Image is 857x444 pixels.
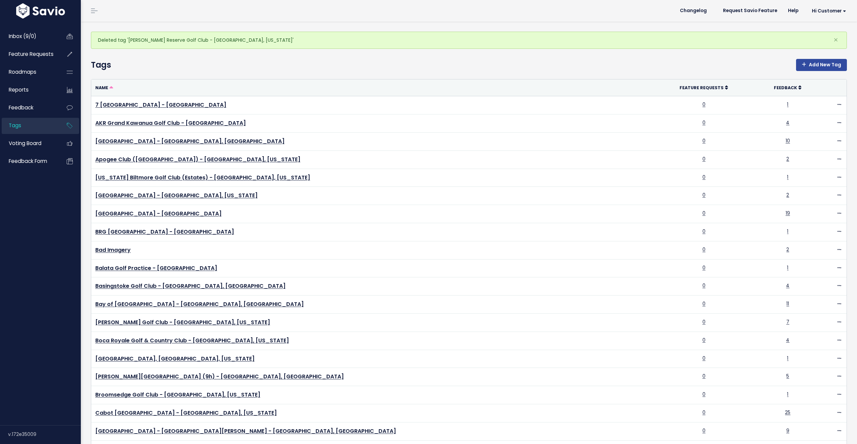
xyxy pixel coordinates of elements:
span: Feature Requests [680,85,724,91]
a: [GEOGRAPHIC_DATA], [GEOGRAPHIC_DATA], [US_STATE] [95,355,255,363]
a: 1 [787,391,788,398]
a: 10 [786,137,790,144]
a: 1 [787,264,788,271]
a: Feedback [774,84,801,91]
span: Reports [9,86,29,93]
span: Feedback [774,85,797,91]
span: Voting Board [9,140,41,147]
a: 2 [786,156,789,162]
a: 25 [785,409,790,416]
a: 0 [702,318,705,325]
span: Feature Requests [9,50,54,58]
a: Request Savio Feature [718,6,783,16]
a: Feature Requests [680,84,728,91]
a: 11 [786,300,789,307]
a: 0 [702,373,705,379]
a: Bad Imagery [95,246,131,254]
a: Apogee Club ([GEOGRAPHIC_DATA]) - [GEOGRAPHIC_DATA], [US_STATE] [95,156,300,163]
a: Feature Requests [2,46,56,62]
a: 0 [702,192,705,198]
a: Help [783,6,804,16]
a: Add New Tag [796,59,847,71]
a: 2 [786,246,789,253]
span: Changelog [680,8,707,13]
div: Deleted tag '[PERSON_NAME] Reserve Golf Club - [GEOGRAPHIC_DATA], [US_STATE]' [91,32,847,49]
a: [PERSON_NAME] Golf Club - [GEOGRAPHIC_DATA], [US_STATE] [95,318,270,326]
a: Basingstoke Golf Club - [GEOGRAPHIC_DATA], [GEOGRAPHIC_DATA] [95,282,286,290]
h4: Tags [91,59,847,71]
span: Name [95,85,108,91]
a: 0 [702,282,705,289]
a: Roadmaps [2,64,56,80]
a: 0 [702,264,705,271]
span: Inbox (9/0) [9,33,36,40]
span: Tags [9,122,21,129]
span: Roadmaps [9,68,36,75]
a: 0 [702,137,705,144]
a: [GEOGRAPHIC_DATA] - [GEOGRAPHIC_DATA][PERSON_NAME] - [GEOGRAPHIC_DATA], [GEOGRAPHIC_DATA] [95,427,396,435]
a: Bay of [GEOGRAPHIC_DATA] - [GEOGRAPHIC_DATA], [GEOGRAPHIC_DATA] [95,300,304,308]
a: [GEOGRAPHIC_DATA] - [GEOGRAPHIC_DATA] [95,210,222,217]
a: 7 [GEOGRAPHIC_DATA] - [GEOGRAPHIC_DATA] [95,101,226,109]
span: Feedback form [9,158,47,165]
a: Inbox (9/0) [2,29,56,44]
a: 9 [786,427,789,434]
a: AKR Grand Kawanua Golf Club - [GEOGRAPHIC_DATA] [95,119,246,127]
span: Feedback [9,104,33,111]
a: 4 [786,119,789,126]
a: [GEOGRAPHIC_DATA] - [GEOGRAPHIC_DATA], [GEOGRAPHIC_DATA] [95,137,285,145]
div: v.172e35009 [8,425,81,443]
a: Name [95,84,113,91]
a: 1 [787,174,788,180]
a: 0 [702,355,705,362]
a: 0 [702,300,705,307]
a: 0 [702,119,705,126]
a: 5 [786,373,789,379]
a: 0 [702,246,705,253]
a: 4 [786,337,789,343]
a: 0 [702,391,705,398]
a: Balata Golf Practice - [GEOGRAPHIC_DATA] [95,264,217,272]
a: 2 [786,192,789,198]
span: Hi Customer [812,8,846,13]
a: Cabot [GEOGRAPHIC_DATA] - [GEOGRAPHIC_DATA], [US_STATE] [95,409,277,417]
a: Feedback form [2,153,56,169]
a: 0 [702,156,705,162]
a: 7 [786,318,789,325]
img: logo-white.9d6f32f41409.svg [14,3,67,19]
a: BRG [GEOGRAPHIC_DATA] - [GEOGRAPHIC_DATA] [95,228,234,236]
a: 19 [786,210,790,216]
a: 4 [786,282,789,289]
a: Hi Customer [804,6,852,16]
a: 0 [702,337,705,343]
a: 0 [702,427,705,434]
a: [GEOGRAPHIC_DATA] - [GEOGRAPHIC_DATA], [US_STATE] [95,192,258,199]
button: Close [827,32,845,48]
a: 0 [702,409,705,416]
a: Feedback [2,100,56,115]
a: 1 [787,101,788,108]
a: 1 [787,355,788,362]
a: 0 [702,174,705,180]
a: Voting Board [2,136,56,151]
a: 0 [702,101,705,108]
a: Reports [2,82,56,98]
a: 0 [702,228,705,235]
a: Tags [2,118,56,133]
a: Boca Royale Golf & Country Club - [GEOGRAPHIC_DATA], [US_STATE] [95,337,289,344]
a: 0 [702,210,705,216]
a: [PERSON_NAME][GEOGRAPHIC_DATA] (9h) - [GEOGRAPHIC_DATA], [GEOGRAPHIC_DATA] [95,373,344,380]
span: × [833,34,838,45]
a: 1 [787,228,788,235]
a: Broomsedge Golf Club - [GEOGRAPHIC_DATA], [US_STATE] [95,391,260,399]
a: [US_STATE] Biltmore Golf Club (Estates) - [GEOGRAPHIC_DATA], [US_STATE] [95,174,310,181]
